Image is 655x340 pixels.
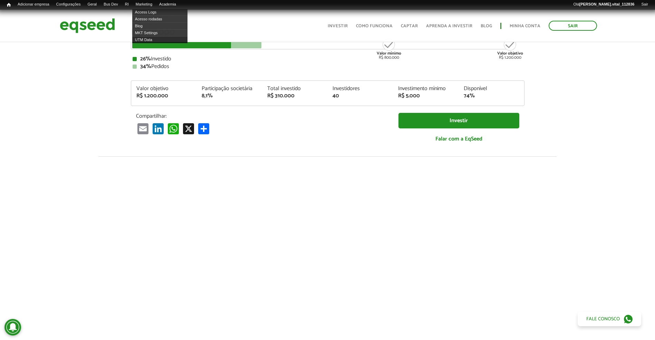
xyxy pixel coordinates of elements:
a: LinkedIn [151,123,165,134]
div: Total investido [267,86,322,91]
span: Início [7,2,11,7]
a: Aprenda a investir [426,24,472,28]
a: Bus Dev [100,2,122,7]
a: Captar [401,24,418,28]
strong: Valor objetivo [497,50,523,57]
p: Compartilhar: [136,113,388,119]
a: Falar com a EqSeed [398,132,519,146]
strong: Valor mínimo [377,50,401,57]
div: R$ 1.200.000 [136,93,192,99]
a: Blog [481,24,492,28]
a: Como funciona [356,24,393,28]
div: Disponível [464,86,519,91]
a: Configurações [53,2,84,7]
a: Marketing [132,2,156,7]
a: Adicionar empresa [14,2,53,7]
div: Valor objetivo [136,86,192,91]
a: Fale conosco [578,312,641,326]
a: Investir [398,113,519,128]
a: RI [122,2,132,7]
div: R$ 5.000 [398,93,453,99]
div: Investido [133,56,523,62]
div: Pedidos [133,64,523,69]
a: WhatsApp [166,123,180,134]
a: X [182,123,195,134]
div: 40 [333,93,388,99]
div: Participação societária [202,86,257,91]
div: Investidores [333,86,388,91]
div: R$ 800.000 [376,38,402,60]
div: R$ 1.200.000 [497,38,523,60]
div: R$ 310.000 [267,93,322,99]
a: Sair [549,21,597,31]
a: Academia [156,2,180,7]
div: 74% [464,93,519,99]
img: EqSeed [60,17,115,35]
a: Compartilhar [197,123,211,134]
a: Email [136,123,150,134]
a: Geral [84,2,100,7]
a: Access Logs [132,9,187,16]
a: Investir [328,24,348,28]
strong: 34% [140,62,151,71]
div: 8,1% [202,93,257,99]
a: Olá[PERSON_NAME].vital_112836 [570,2,638,7]
strong: 26% [140,54,151,64]
a: Início [3,2,14,8]
a: Sair [638,2,652,7]
a: Minha conta [510,24,540,28]
div: Investimento mínimo [398,86,453,91]
strong: [PERSON_NAME].vital_112836 [579,2,635,6]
